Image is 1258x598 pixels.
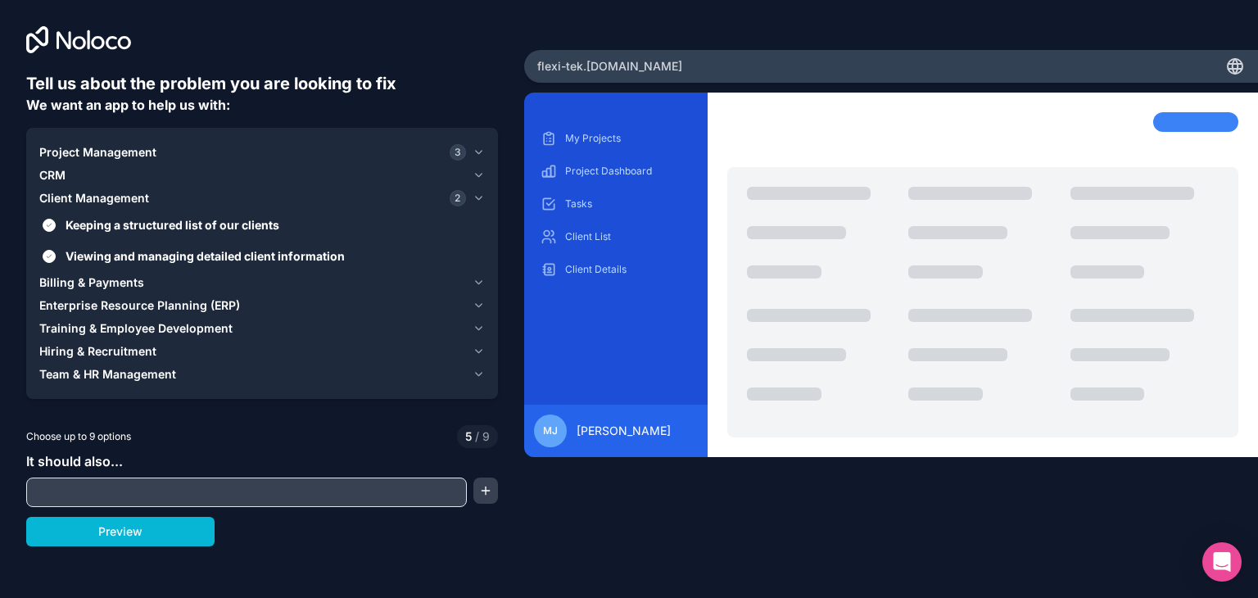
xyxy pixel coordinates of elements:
[26,517,215,546] button: Preview
[66,247,482,265] span: Viewing and managing detailed client information
[465,428,472,445] span: 5
[565,230,691,243] p: Client List
[1202,542,1242,582] div: Open Intercom Messenger
[66,216,482,233] span: Keeping a structured list of our clients
[450,144,466,161] span: 3
[39,141,485,164] button: Project Management3
[39,274,144,291] span: Billing & Payments
[39,363,485,386] button: Team & HR Management
[39,320,233,337] span: Training & Employee Development
[39,294,485,317] button: Enterprise Resource Planning (ERP)
[39,187,485,210] button: Client Management2
[577,423,671,439] span: [PERSON_NAME]
[26,97,230,113] span: We want an app to help us with:
[39,271,485,294] button: Billing & Payments
[26,429,131,444] span: Choose up to 9 options
[39,144,156,161] span: Project Management
[43,250,56,263] button: Viewing and managing detailed client information
[475,429,479,443] span: /
[565,132,691,145] p: My Projects
[565,197,691,211] p: Tasks
[39,190,149,206] span: Client Management
[39,343,156,360] span: Hiring & Recruitment
[26,453,123,469] span: It should also...
[39,167,66,183] span: CRM
[565,263,691,276] p: Client Details
[26,72,498,95] h6: Tell us about the problem you are looking to fix
[39,340,485,363] button: Hiring & Recruitment
[39,297,240,314] span: Enterprise Resource Planning (ERP)
[39,210,485,271] div: Client Management2
[39,366,176,383] span: Team & HR Management
[39,317,485,340] button: Training & Employee Development
[43,219,56,232] button: Keeping a structured list of our clients
[537,125,695,392] div: scrollable content
[39,164,485,187] button: CRM
[472,428,490,445] span: 9
[537,58,682,75] span: flexi-tek .[DOMAIN_NAME]
[450,190,466,206] span: 2
[565,165,691,178] p: Project Dashboard
[543,424,558,437] span: MJ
